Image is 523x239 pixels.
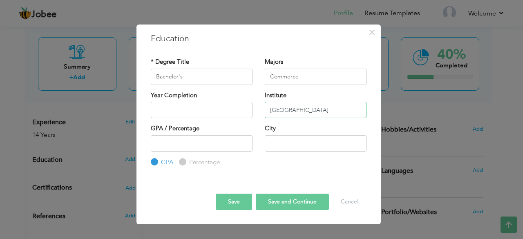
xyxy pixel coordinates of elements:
button: Save and Continue [256,194,329,210]
label: GPA / Percentage [151,124,199,133]
label: GPA [159,158,173,167]
div: Add your educational degree. [32,152,136,168]
label: * Degree Title [151,58,189,66]
label: Institute [265,91,286,100]
button: Cancel [333,194,367,210]
button: Close [366,26,379,39]
label: Year Completion [151,91,197,100]
h3: Education [151,33,367,45]
label: Percentage [187,158,220,167]
label: City [265,124,276,133]
label: Majors [265,58,283,66]
button: Save [216,194,252,210]
span: × [369,25,375,40]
